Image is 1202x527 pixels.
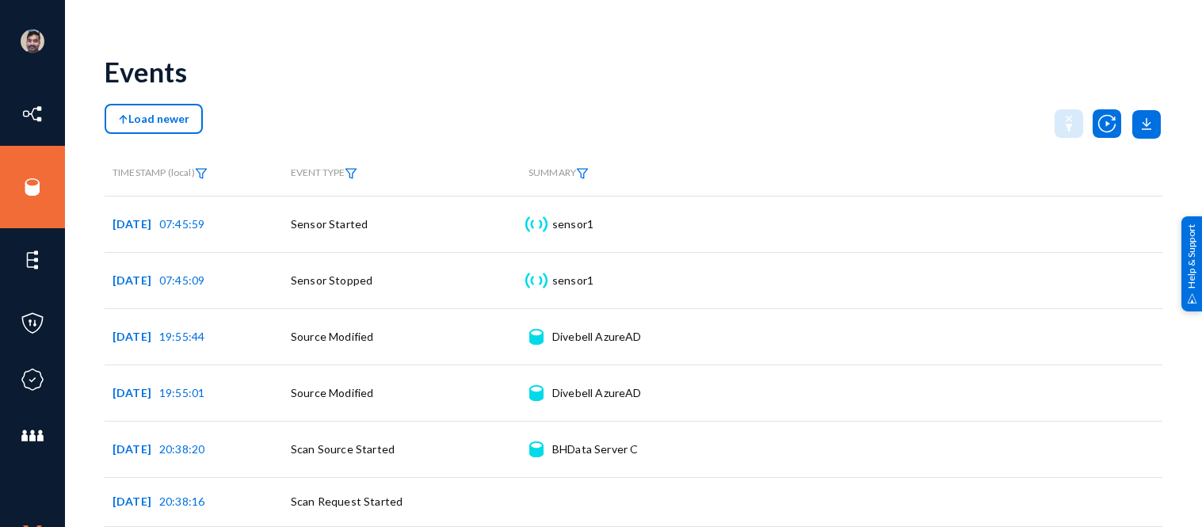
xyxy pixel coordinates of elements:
div: Help & Support [1181,216,1202,311]
img: icon-sources.svg [21,175,44,199]
img: icon-inventory.svg [21,102,44,126]
span: 20:38:20 [159,442,204,456]
img: icon-elements.svg [21,248,44,272]
span: Scan Source Started [291,442,395,456]
span: 19:55:44 [159,330,204,343]
span: Source Modified [291,330,373,343]
div: Divebell AzureAD [552,385,642,401]
img: icon-source.svg [529,385,543,401]
span: [DATE] [113,386,159,399]
div: Events [105,55,187,88]
img: icon-sensor.svg [523,216,549,232]
img: icon-filter.svg [576,168,589,179]
img: icon-sensor.svg [523,273,549,288]
span: EVENT TYPE [291,167,357,179]
span: Sensor Started [291,217,368,231]
span: 07:45:59 [159,217,204,231]
button: Load newer [105,104,203,134]
img: icon-arrow-above.svg [118,114,128,125]
span: [DATE] [113,495,159,508]
span: [DATE] [113,273,159,287]
div: sensor1 [552,273,593,288]
div: BHData Server C [552,441,638,457]
span: [DATE] [113,442,159,456]
span: Source Modified [291,386,373,399]
img: ACg8ocK1ZkZ6gbMmCU1AeqPIsBvrTWeY1xNXvgxNjkUXxjcqAiPEIvU=s96-c [21,29,44,53]
span: SUMMARY [528,166,589,178]
img: icon-source.svg [529,329,543,345]
img: icon-compliance.svg [21,368,44,391]
span: 19:55:01 [159,386,204,399]
img: icon-policies.svg [21,311,44,335]
img: icon-utility-autoscan.svg [1093,109,1121,138]
img: icon-filter.svg [345,168,357,179]
span: Load newer [118,112,189,125]
div: Divebell AzureAD [552,329,642,345]
span: [DATE] [113,217,159,231]
span: Scan Request Started [291,495,403,508]
span: 07:45:09 [159,273,204,287]
span: [DATE] [113,330,159,343]
span: TIMESTAMP (local) [113,166,208,178]
span: 20:38:16 [159,495,204,508]
img: help_support.svg [1187,293,1197,304]
img: icon-members.svg [21,424,44,448]
div: sensor1 [552,216,593,232]
span: Sensor Stopped [291,273,372,287]
img: icon-filter.svg [195,168,208,179]
img: icon-source.svg [529,441,543,457]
